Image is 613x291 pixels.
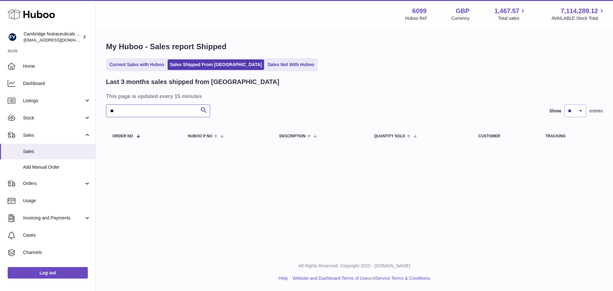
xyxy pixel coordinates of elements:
a: Current Sales with Huboo [107,59,166,70]
a: 1,467.57 Total sales [495,7,527,21]
span: Usage [23,198,91,204]
div: Huboo Ref [405,15,427,21]
img: internalAdmin-6099@internal.huboo.com [8,32,17,42]
span: Invoicing and Payments [23,215,84,221]
span: AVAILABLE Stock Total [551,15,605,21]
a: Log out [8,267,88,279]
span: Home [23,63,91,69]
div: Tracking [545,134,596,138]
span: Description [279,134,306,138]
span: Orders [23,180,84,187]
span: Huboo P no [188,134,212,138]
span: Dashboard [23,80,91,87]
span: 7,114,289.12 [561,7,598,15]
span: Listings [23,98,84,104]
a: Sales Shipped From [GEOGRAPHIC_DATA] [168,59,264,70]
h3: This page is updated every 15 minutes [106,93,601,100]
div: Customer [478,134,533,138]
a: Website and Dashboard Terms of Use [292,276,368,281]
span: Sales [23,132,84,138]
div: Currency [451,15,470,21]
p: All Rights Reserved. Copyright 2025 - [DOMAIN_NAME] [101,263,608,269]
span: [EMAIL_ADDRESS][DOMAIN_NAME] [24,37,94,42]
span: Add Manual Order [23,164,91,170]
a: Sales Not With Huboo [265,59,316,70]
h2: Last 3 months sales shipped from [GEOGRAPHIC_DATA] [106,78,279,86]
span: Quantity Sold [374,134,405,138]
strong: 6099 [412,7,427,15]
div: Cambridge Nutraceuticals Ltd [24,31,81,43]
h1: My Huboo - Sales report Shipped [106,42,603,52]
label: Show [549,108,561,114]
a: Help [279,276,288,281]
a: 7,114,289.12 AVAILABLE Stock Total [551,7,605,21]
span: Channels [23,249,91,256]
span: Stock [23,115,84,121]
span: 1,467.57 [495,7,519,15]
span: Sales [23,149,91,155]
span: entries [589,108,603,114]
span: Cases [23,232,91,238]
li: and [290,275,430,281]
strong: GBP [456,7,469,15]
span: Total sales [498,15,526,21]
span: Order No [112,134,133,138]
a: Service Terms & Conditions [375,276,430,281]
